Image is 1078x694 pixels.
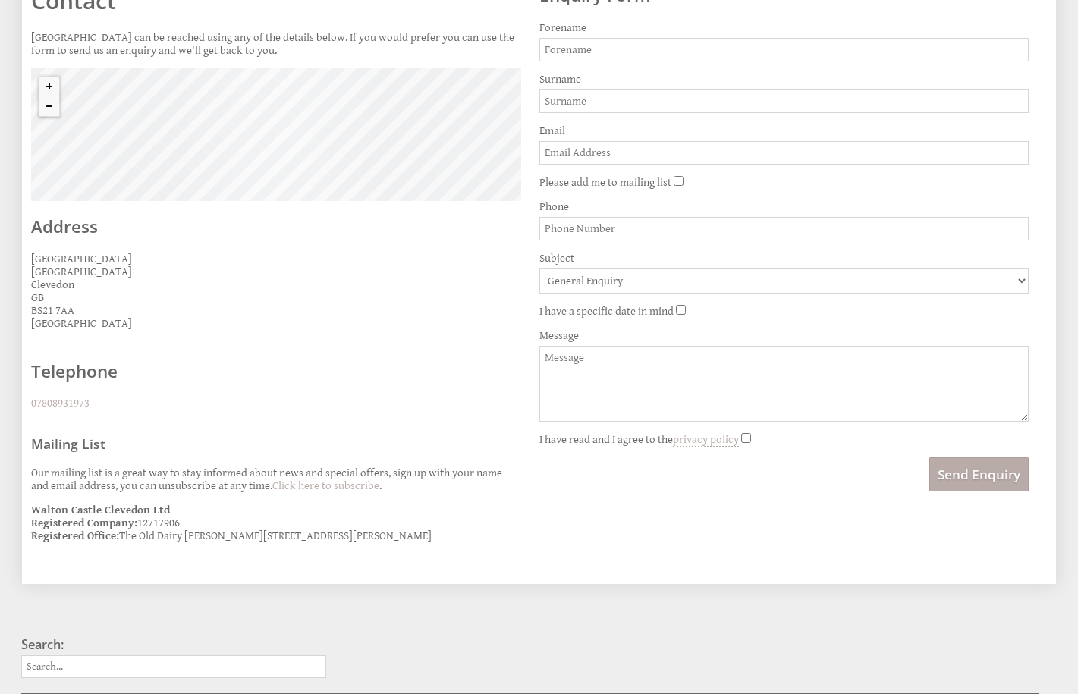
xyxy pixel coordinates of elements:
[39,96,59,116] button: Zoom out
[272,479,379,492] a: Click here to subscribe
[31,517,137,529] strong: Registered Company:
[31,504,170,517] strong: Walton Castle Clevedon Ltd
[539,38,1029,61] input: Forename
[21,636,326,653] h3: Search:
[539,141,1029,165] input: Email Address
[539,252,1029,265] label: Subject
[31,68,521,201] canvas: Map
[539,329,1029,342] label: Message
[31,253,521,330] p: [GEOGRAPHIC_DATA] [GEOGRAPHIC_DATA] Clevedon GB BS21 7AA [GEOGRAPHIC_DATA]
[539,21,1029,34] label: Forename
[31,504,521,542] p: 12717906 The Old Dairy [PERSON_NAME][STREET_ADDRESS][PERSON_NAME]
[31,435,521,453] h3: Mailing List
[21,655,326,678] input: Search...
[673,433,739,447] a: privacy policy
[31,466,521,492] p: Our mailing list is a great way to stay informed about news and special offers, sign up with your...
[39,77,59,96] button: Zoom in
[31,360,258,383] h2: Telephone
[539,124,1029,137] label: Email
[539,176,671,189] label: Please add me to mailing list
[31,529,119,542] strong: Registered Office:
[539,73,1029,86] label: Surname
[539,200,1029,213] label: Phone
[929,457,1029,491] button: Send Enquiry
[539,89,1029,113] input: Surname
[539,305,674,318] label: I have a specific date in mind
[539,217,1029,240] input: Phone Number
[31,215,521,238] h2: Address
[539,433,739,446] label: I have read and I agree to the
[31,397,90,410] a: 07808931973
[31,31,521,57] p: [GEOGRAPHIC_DATA] can be reached using any of the details below. If you would prefer you can use ...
